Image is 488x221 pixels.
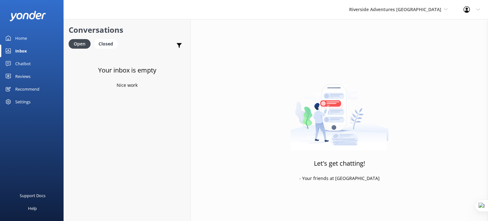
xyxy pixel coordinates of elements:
div: Support Docs [20,189,45,202]
div: Home [15,32,27,45]
p: Nice work [117,82,138,89]
h2: Conversations [69,24,186,36]
div: Open [69,39,91,49]
div: Help [28,202,37,215]
span: Riverside Adventures [GEOGRAPHIC_DATA] [349,6,441,12]
h3: Let's get chatting! [314,158,365,169]
div: Recommend [15,83,39,95]
div: Closed [94,39,118,49]
img: yonder-white-logo.png [10,11,46,21]
div: Settings [15,95,30,108]
div: Chatbot [15,57,31,70]
a: Open [69,40,94,47]
p: - Your friends at [GEOGRAPHIC_DATA] [299,175,380,182]
div: Reviews [15,70,30,83]
div: Inbox [15,45,27,57]
img: artwork of a man stealing a conversation from at giant smartphone [290,71,389,150]
h3: Your inbox is empty [98,65,156,75]
a: Closed [94,40,121,47]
